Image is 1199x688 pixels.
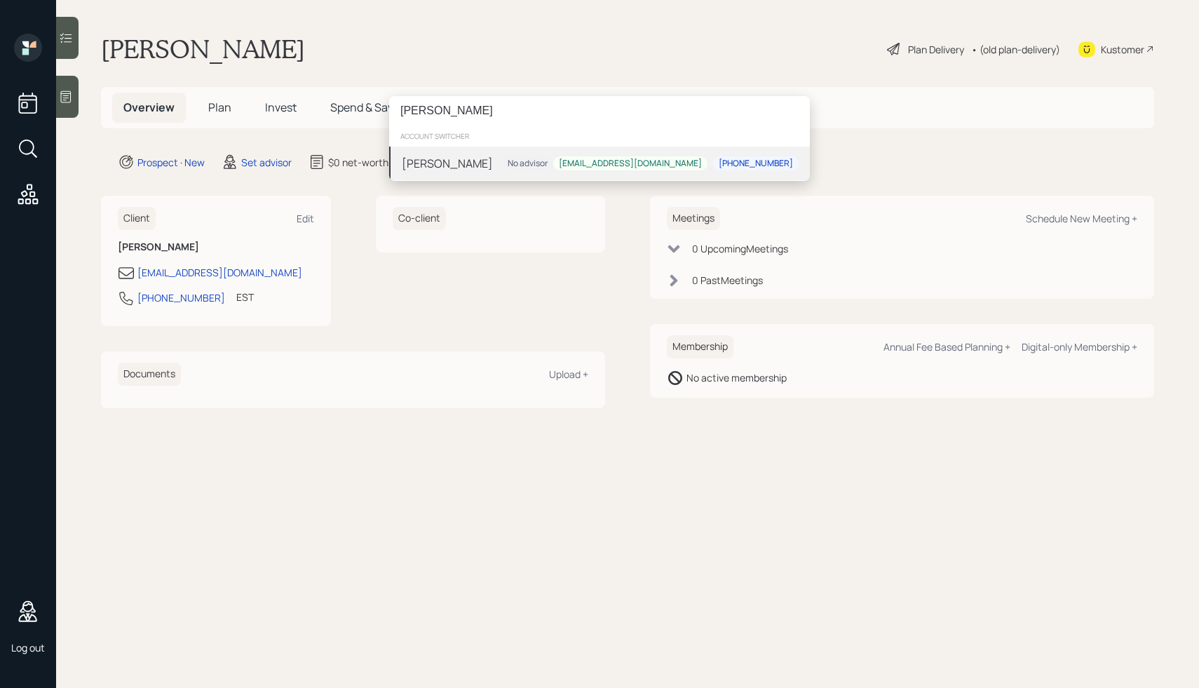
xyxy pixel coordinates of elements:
div: [PHONE_NUMBER] [719,158,793,170]
div: [EMAIL_ADDRESS][DOMAIN_NAME] [559,158,702,170]
input: Type a command or search… [389,96,810,126]
div: No advisor [508,158,548,170]
div: account switcher [389,126,810,147]
div: [PERSON_NAME] [402,155,493,172]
